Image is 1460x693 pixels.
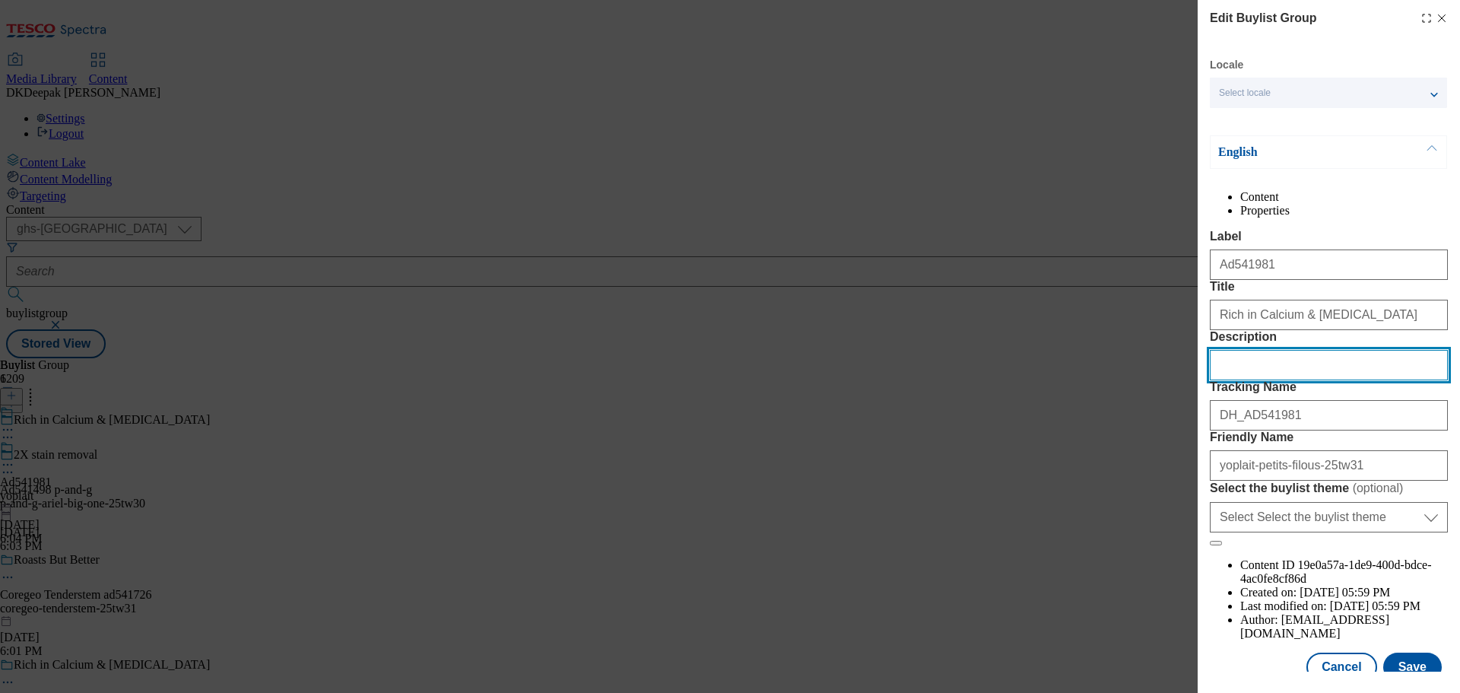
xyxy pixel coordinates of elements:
[1210,61,1243,69] label: Locale
[1210,230,1448,243] label: Label
[1210,9,1316,27] h4: Edit Buylist Group
[1306,653,1376,682] button: Cancel
[1240,599,1448,613] li: Last modified on:
[1210,400,1448,431] input: Enter Tracking Name
[1240,558,1448,586] li: Content ID
[1218,145,1378,160] p: English
[1240,204,1448,218] li: Properties
[1210,481,1448,496] label: Select the buylist theme
[1353,482,1404,494] span: ( optional )
[1210,450,1448,481] input: Enter Friendly Name
[1219,87,1271,99] span: Select locale
[1330,599,1420,612] span: [DATE] 05:59 PM
[1240,613,1389,640] span: [EMAIL_ADDRESS][DOMAIN_NAME]
[1210,9,1448,682] div: Modal
[1210,350,1448,380] input: Enter Description
[1240,586,1448,599] li: Created on:
[1240,558,1431,585] span: 19e0a57a-1de9-400d-bdce-4ac0fe8cf86d
[1300,586,1390,599] span: [DATE] 05:59 PM
[1210,250,1448,280] input: Enter Label
[1210,380,1448,394] label: Tracking Name
[1210,330,1448,344] label: Description
[1210,431,1448,444] label: Friendly Name
[1240,190,1448,204] li: Content
[1240,613,1448,641] li: Author:
[1210,280,1448,294] label: Title
[1210,78,1447,108] button: Select locale
[1210,300,1448,330] input: Enter Title
[1383,653,1442,682] button: Save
